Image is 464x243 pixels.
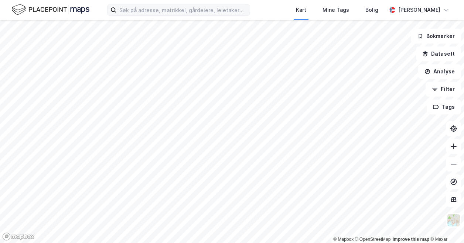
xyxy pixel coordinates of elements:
[296,6,306,14] div: Kart
[323,6,349,14] div: Mine Tags
[365,6,378,14] div: Bolig
[427,208,464,243] iframe: Chat Widget
[116,4,250,15] input: Søk på adresse, matrikkel, gårdeiere, leietakere eller personer
[398,6,440,14] div: [PERSON_NAME]
[12,3,89,16] img: logo.f888ab2527a4732fd821a326f86c7f29.svg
